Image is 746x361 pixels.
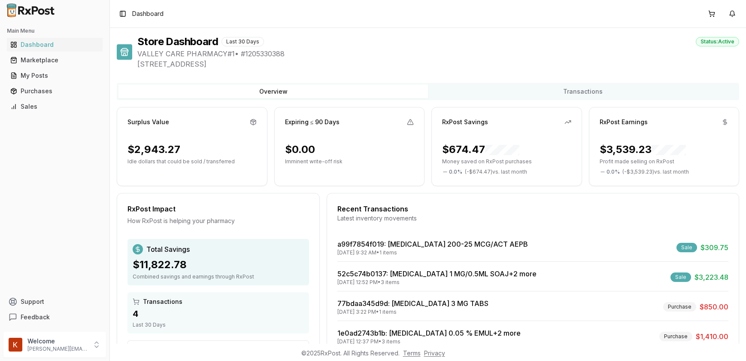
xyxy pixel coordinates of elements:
[127,204,309,214] div: RxPost Impact
[3,309,106,325] button: Feedback
[3,69,106,83] button: My Posts
[285,158,414,165] p: Imminent write-off risk
[337,279,537,286] div: [DATE] 12:52 PM • 3 items
[465,168,527,175] span: ( - $674.47 ) vs. last month
[285,143,315,156] div: $0.00
[133,321,304,328] div: Last 30 Days
[27,346,87,352] p: [PERSON_NAME][EMAIL_ADDRESS][DOMAIN_NAME]
[337,329,521,337] a: 1e0ad2743b1b: [MEDICAL_DATA] 0.05 % EMUL+2 more
[3,3,58,17] img: RxPost Logo
[659,332,692,341] div: Purchase
[442,118,488,126] div: RxPost Savings
[132,9,164,18] span: Dashboard
[337,214,728,223] div: Latest inventory movements
[622,168,689,175] span: ( - $3,539.23 ) vs. last month
[127,118,169,126] div: Surplus Value
[137,59,739,69] span: [STREET_ADDRESS]
[133,258,304,272] div: $11,822.78
[337,338,521,345] div: [DATE] 12:37 PM • 3 items
[9,338,22,352] img: User avatar
[118,85,428,98] button: Overview
[137,35,218,49] h1: Store Dashboard
[696,331,728,342] span: $1,410.00
[449,168,462,175] span: 0.0 %
[337,249,528,256] div: [DATE] 9:32 AM • 1 items
[600,158,729,165] p: Profit made selling on RxPost
[10,102,99,111] div: Sales
[337,299,488,308] a: 77bdaa345d9d: [MEDICAL_DATA] 3 MG TABS
[7,52,103,68] a: Marketplace
[10,56,99,64] div: Marketplace
[337,204,728,214] div: Recent Transactions
[221,37,264,46] div: Last 30 Days
[676,243,697,252] div: Sale
[10,87,99,95] div: Purchases
[7,99,103,114] a: Sales
[133,273,304,280] div: Combined savings and earnings through RxPost
[696,37,739,46] div: Status: Active
[285,118,340,126] div: Expiring ≤ 90 Days
[132,9,164,18] nav: breadcrumb
[442,143,519,156] div: $674.47
[670,272,691,282] div: Sale
[7,28,103,34] h2: Main Menu
[442,158,571,165] p: Money saved on RxPost purchases
[137,49,739,59] span: VALLEY CARE PHARMACY#1 • # 1205330388
[3,53,106,67] button: Marketplace
[694,272,728,282] span: $3,223.48
[607,168,620,175] span: 0.0 %
[7,83,103,99] a: Purchases
[3,38,106,52] button: Dashboard
[700,302,728,312] span: $850.00
[337,269,537,278] a: 52c5c74b0137: [MEDICAL_DATA] 1 MG/0.5ML SOAJ+2 more
[27,337,87,346] p: Welcome
[3,84,106,98] button: Purchases
[403,349,421,357] a: Terms
[127,143,180,156] div: $2,943.27
[663,302,696,312] div: Purchase
[337,309,488,315] div: [DATE] 3:22 PM • 1 items
[337,240,528,248] a: a99f7854f019: [MEDICAL_DATA] 200-25 MCG/ACT AEPB
[7,37,103,52] a: Dashboard
[701,242,728,253] span: $309.75
[133,308,304,320] div: 4
[10,71,99,80] div: My Posts
[21,313,50,321] span: Feedback
[127,217,309,225] div: How RxPost is helping your pharmacy
[3,294,106,309] button: Support
[3,100,106,113] button: Sales
[143,297,182,306] span: Transactions
[428,85,737,98] button: Transactions
[424,349,445,357] a: Privacy
[10,40,99,49] div: Dashboard
[146,244,190,254] span: Total Savings
[600,143,686,156] div: $3,539.23
[7,68,103,83] a: My Posts
[600,118,648,126] div: RxPost Earnings
[127,158,257,165] p: Idle dollars that could be sold / transferred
